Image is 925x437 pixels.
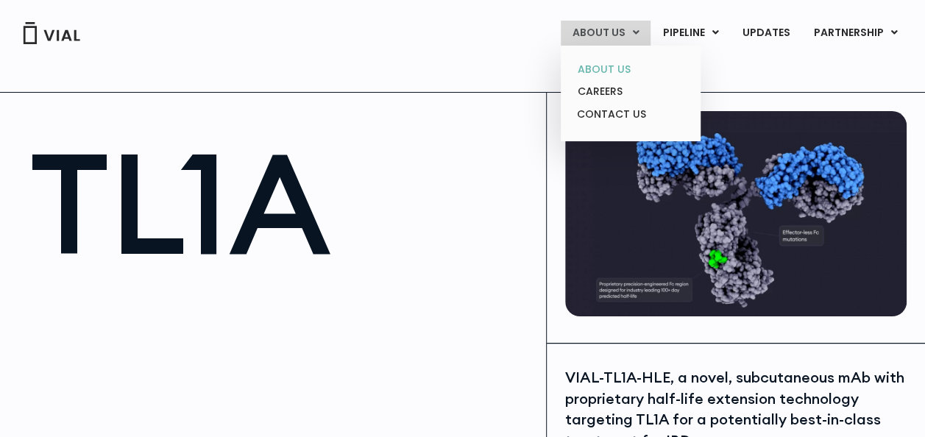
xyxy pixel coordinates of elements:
img: Vial Logo [22,22,81,44]
img: TL1A antibody diagram. [565,111,907,316]
a: CAREERS [566,80,695,103]
h1: TL1A [29,133,531,273]
a: PARTNERSHIPMenu Toggle [802,21,910,46]
a: PIPELINEMenu Toggle [651,21,730,46]
a: UPDATES [731,21,801,46]
a: ABOUT USMenu Toggle [561,21,651,46]
a: ABOUT US [566,58,695,81]
a: CONTACT US [566,103,695,127]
